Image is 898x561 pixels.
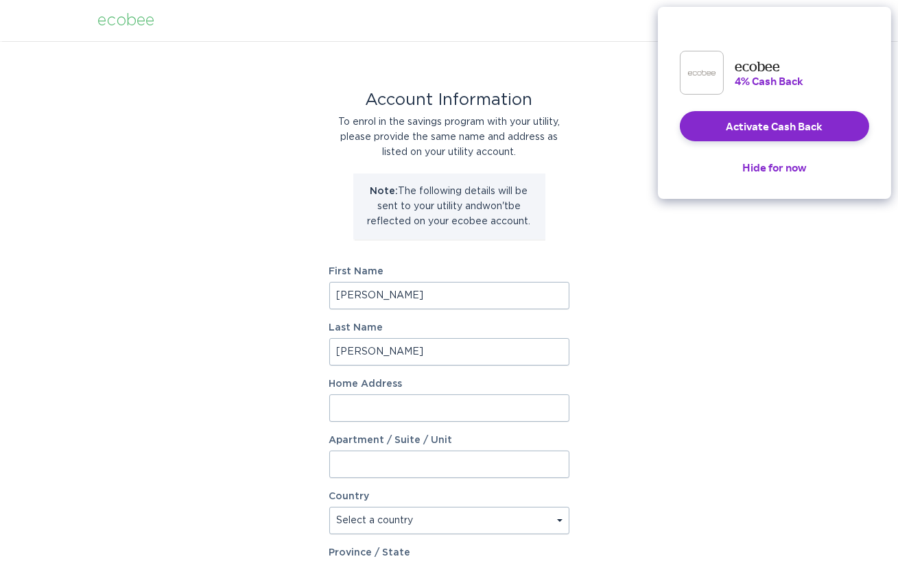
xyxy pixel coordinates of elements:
label: Apartment / Suite / Unit [329,435,569,445]
label: First Name [329,267,569,276]
strong: Note: [370,187,399,196]
p: The following details will be sent to your utility and won't be reflected on your ecobee account. [364,184,535,229]
div: To enrol in the savings program with your utility, please provide the same name and address as li... [329,115,569,160]
div: ecobee [98,13,155,28]
div: Account Information [329,93,569,108]
label: Province / State [329,548,411,558]
label: Country [329,492,370,501]
label: Last Name [329,323,569,333]
label: Home Address [329,379,569,389]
